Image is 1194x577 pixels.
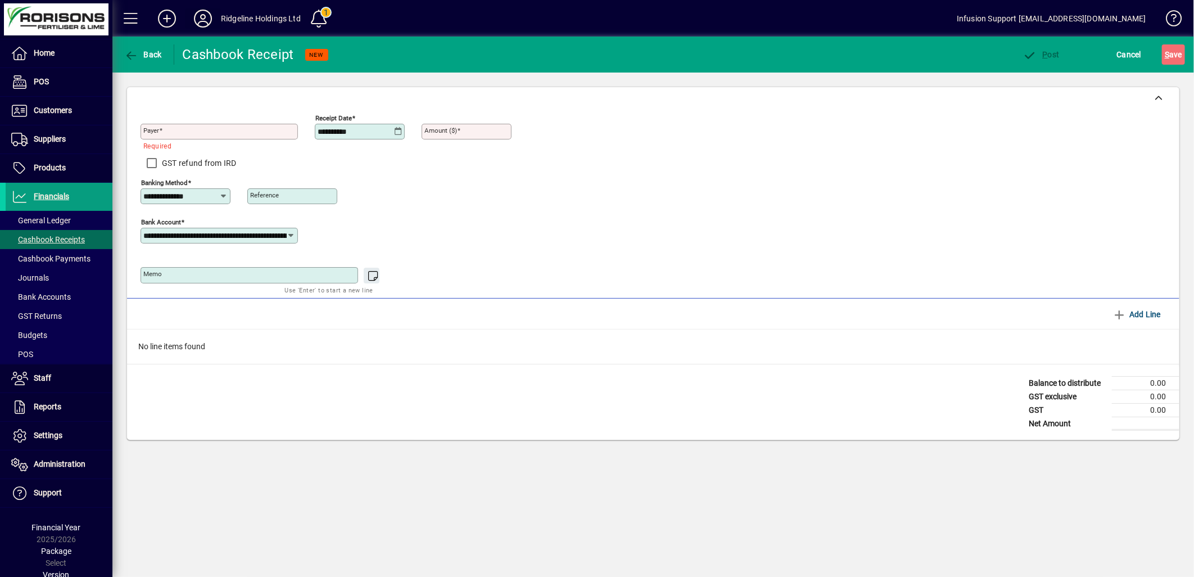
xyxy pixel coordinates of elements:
span: Products [34,163,66,172]
span: ave [1165,46,1182,64]
a: POS [6,68,112,96]
span: Budgets [11,331,47,340]
mat-label: Bank Account [141,218,181,226]
td: GST exclusive [1023,390,1112,404]
button: Profile [185,8,221,29]
a: Administration [6,450,112,479]
button: Post [1020,44,1062,65]
a: Budgets [6,326,112,345]
a: Suppliers [6,125,112,154]
td: 0.00 [1112,390,1179,404]
button: Add [149,8,185,29]
span: POS [11,350,33,359]
span: Cashbook Payments [11,254,91,263]
mat-error: Required [143,139,289,151]
span: POS [34,77,49,86]
a: Cashbook Receipts [6,230,112,249]
span: Suppliers [34,134,66,143]
span: Package [41,547,71,556]
span: Customers [34,106,72,115]
span: Add Line [1113,305,1161,323]
button: Cancel [1114,44,1145,65]
mat-label: Receipt Date [315,114,352,122]
td: Net Amount [1023,417,1112,430]
a: POS [6,345,112,364]
a: General Ledger [6,211,112,230]
span: NEW [310,51,324,58]
app-page-header-button: Back [112,44,174,65]
div: Infusion Support [EMAIL_ADDRESS][DOMAIN_NAME] [957,10,1146,28]
span: Home [34,48,55,57]
div: Cashbook Receipt [183,46,294,64]
button: Add Line [1109,304,1166,324]
mat-label: Memo [143,270,162,278]
span: General Ledger [11,216,71,225]
mat-label: Reference [250,191,279,199]
a: Cashbook Payments [6,249,112,268]
a: Settings [6,422,112,450]
span: Cancel [1117,46,1142,64]
a: Products [6,154,112,182]
td: Balance to distribute [1023,377,1112,390]
button: Back [121,44,165,65]
span: Cashbook Receipts [11,235,85,244]
mat-hint: Use 'Enter' to start a new line [285,283,373,296]
span: Financial Year [32,523,81,532]
span: Bank Accounts [11,292,71,301]
span: Back [124,50,162,59]
span: Journals [11,273,49,282]
button: Save [1162,44,1185,65]
a: Support [6,479,112,507]
div: No line items found [127,330,1179,364]
a: Staff [6,364,112,393]
a: Customers [6,97,112,125]
span: Staff [34,373,51,382]
a: GST Returns [6,306,112,326]
td: 0.00 [1112,377,1179,390]
a: Journals [6,268,112,287]
td: GST [1023,404,1112,417]
span: Administration [34,459,85,468]
span: Support [34,488,62,497]
span: P [1043,50,1048,59]
span: ost [1023,50,1060,59]
label: GST refund from IRD [160,157,237,169]
td: 0.00 [1112,404,1179,417]
a: Knowledge Base [1157,2,1180,39]
mat-label: Banking method [141,179,188,187]
a: Bank Accounts [6,287,112,306]
div: Ridgeline Holdings Ltd [221,10,301,28]
a: Home [6,39,112,67]
span: Financials [34,192,69,201]
mat-label: Amount ($) [424,127,457,134]
span: GST Returns [11,312,62,321]
span: Reports [34,402,61,411]
span: Settings [34,431,62,440]
mat-label: Payer [143,127,159,134]
span: S [1165,50,1169,59]
a: Reports [6,393,112,421]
